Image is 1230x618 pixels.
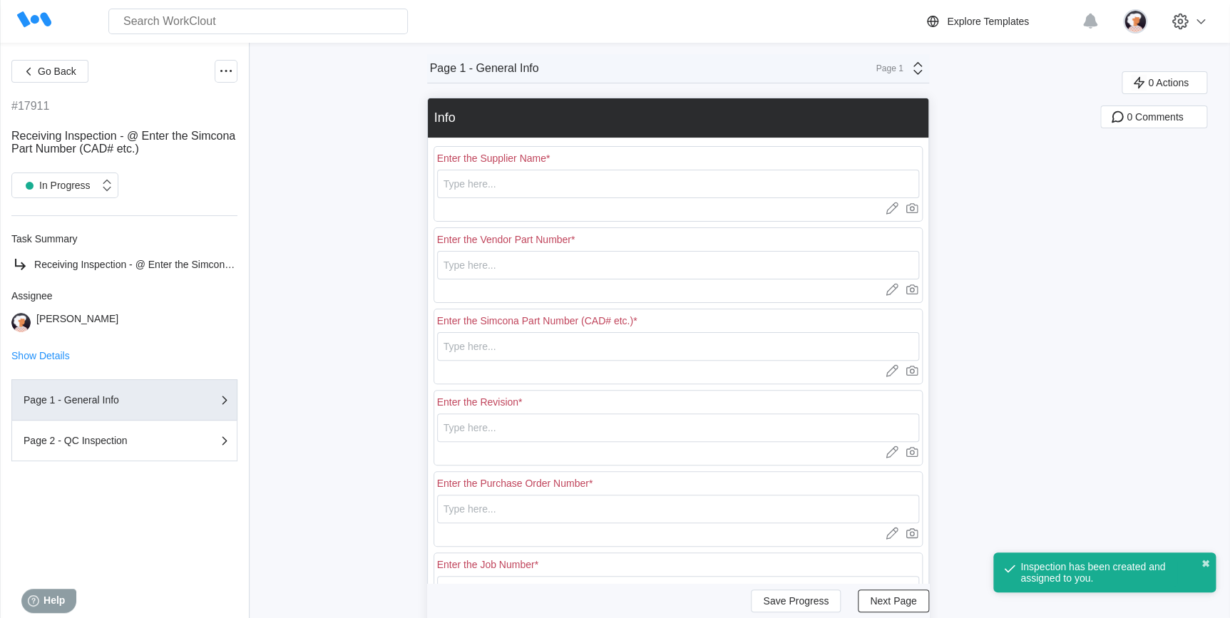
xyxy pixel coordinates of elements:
img: user-4.png [11,313,31,332]
input: Type here... [437,170,919,198]
input: Type here... [437,576,919,604]
div: #17911 [11,100,49,113]
div: Info [434,110,456,125]
input: Search WorkClout [108,9,408,34]
div: Page 1 - General Info [430,62,539,75]
span: Save Progress [763,596,829,606]
div: Assignee [11,290,237,302]
div: Task Summary [11,233,237,244]
img: user-4.png [1123,9,1147,34]
div: Inspection has been created and assigned to you. [1020,561,1172,584]
span: Go Back [38,66,76,76]
div: Enter the Vendor Part Number [437,234,575,245]
input: Type here... [437,251,919,279]
button: Save Progress [751,589,841,612]
div: Page 1 [868,63,903,73]
input: Type here... [437,495,919,523]
div: Enter the Job Number [437,559,538,570]
div: Explore Templates [947,16,1029,27]
div: Page 1 - General Info [24,395,166,405]
a: Explore Templates [924,13,1075,30]
button: 0 Comments [1100,105,1207,128]
div: In Progress [19,175,91,195]
button: 0 Actions [1122,71,1207,94]
span: Receiving Inspection - @ Enter the Simcona Part Number (CAD# etc.) [11,130,235,155]
span: Next Page [870,596,916,606]
button: Go Back [11,60,88,83]
span: Receiving Inspection - @ Enter the Simcona Part Number (CAD# etc.) [34,259,344,270]
span: 0 Actions [1148,78,1189,88]
a: Receiving Inspection - @ Enter the Simcona Part Number (CAD# etc.) [11,256,237,273]
div: Enter the Purchase Order Number [437,478,593,489]
button: Show Details [11,351,70,361]
button: Page 2 - QC Inspection [11,421,237,461]
div: Enter the Supplier Name [437,153,550,164]
input: Type here... [437,413,919,442]
button: close [1201,558,1210,570]
div: Enter the Revision [437,396,523,408]
div: Page 2 - QC Inspection [24,436,166,446]
div: [PERSON_NAME] [36,313,118,332]
button: Page 1 - General Info [11,379,237,421]
span: 0 Comments [1127,112,1183,122]
input: Type here... [437,332,919,361]
div: Enter the Simcona Part Number (CAD# etc.) [437,315,637,326]
button: Next Page [858,589,928,612]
